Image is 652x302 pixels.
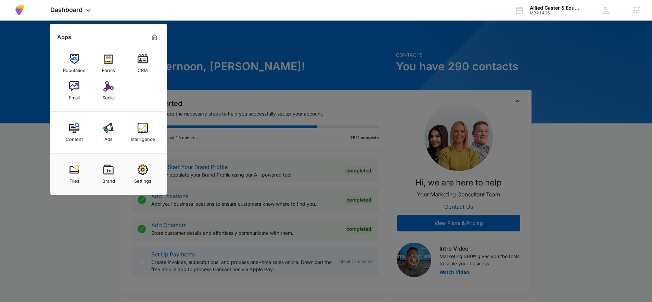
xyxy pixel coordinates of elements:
[130,50,156,76] a: CRM
[102,64,115,73] div: Forms
[95,78,122,104] a: Social
[104,133,113,142] div: Ads
[131,133,155,142] div: Intelligence
[57,34,71,40] h2: Apps
[50,6,82,13] span: Dashboard
[14,4,26,16] img: Volusion
[61,119,87,145] a: Content
[530,5,580,11] div: account name
[61,78,87,104] a: Email
[530,11,580,15] div: account id
[130,119,156,145] a: Intelligence
[66,133,83,142] div: Content
[61,161,87,187] a: Files
[95,50,122,76] a: Forms
[69,92,80,100] div: Email
[138,64,148,73] div: CRM
[69,175,79,184] div: Files
[61,50,87,76] a: Reputation
[95,119,122,145] a: Ads
[130,161,156,187] a: Settings
[102,175,115,184] div: Brand
[63,64,86,73] div: Reputation
[102,92,115,100] div: Social
[134,175,151,184] div: Settings
[95,161,122,187] a: Brand
[149,32,160,43] a: Marketing 360® Dashboard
